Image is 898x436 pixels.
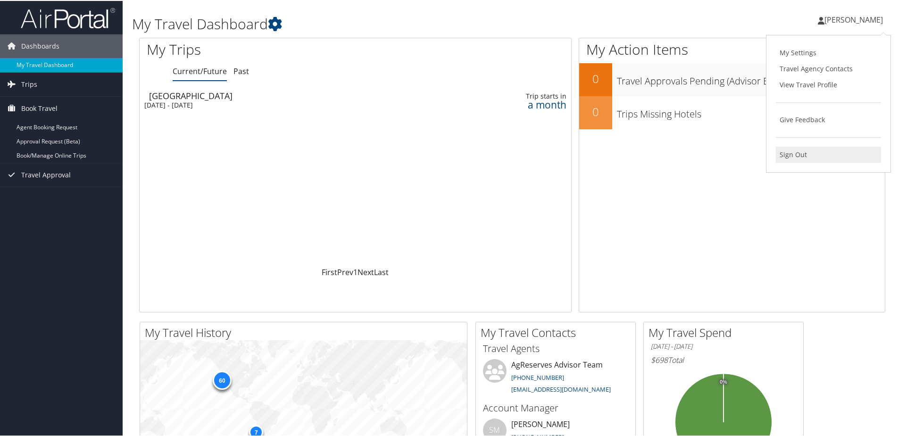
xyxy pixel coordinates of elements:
a: Past [233,65,249,75]
a: First [322,266,337,277]
a: Next [358,266,374,277]
a: 0Trips Missing Hotels [579,95,885,128]
h3: Travel Agents [483,341,628,354]
h6: [DATE] - [DATE] [651,341,796,350]
a: Give Feedback [776,111,881,127]
h3: Trips Missing Hotels [617,102,885,120]
a: [PHONE_NUMBER] [511,372,564,381]
span: $698 [651,354,668,364]
a: [PERSON_NAME] [818,5,892,33]
a: My Settings [776,44,881,60]
a: Sign Out [776,146,881,162]
h1: My Travel Dashboard [132,13,639,33]
li: AgReserves Advisor Team [478,358,633,397]
div: [DATE] - [DATE] [144,100,407,109]
a: View Travel Profile [776,76,881,92]
img: airportal-logo.png [21,6,115,28]
tspan: 0% [720,378,727,384]
div: Trip starts in [467,91,566,100]
div: a month [467,100,566,108]
span: Dashboards [21,34,59,57]
span: [PERSON_NAME] [824,14,883,24]
h3: Travel Approvals Pending (Advisor Booked) [617,69,885,87]
a: Prev [337,266,353,277]
h2: 0 [579,103,612,119]
div: 60 [213,370,232,389]
span: Book Travel [21,96,58,119]
h2: 0 [579,70,612,86]
span: Travel Approval [21,162,71,186]
h6: Total [651,354,796,364]
a: Current/Future [173,65,227,75]
h2: My Travel Contacts [481,324,635,340]
a: Travel Agency Contacts [776,60,881,76]
h2: My Travel Spend [649,324,803,340]
span: Trips [21,72,37,95]
h2: My Travel History [145,324,467,340]
a: Last [374,266,389,277]
h3: Account Manager [483,401,628,414]
h1: My Action Items [579,39,885,59]
a: 0Travel Approvals Pending (Advisor Booked) [579,62,885,95]
a: [EMAIL_ADDRESS][DOMAIN_NAME] [511,384,611,393]
a: 1 [353,266,358,277]
h1: My Trips [147,39,384,59]
div: [GEOGRAPHIC_DATA] [149,91,412,99]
